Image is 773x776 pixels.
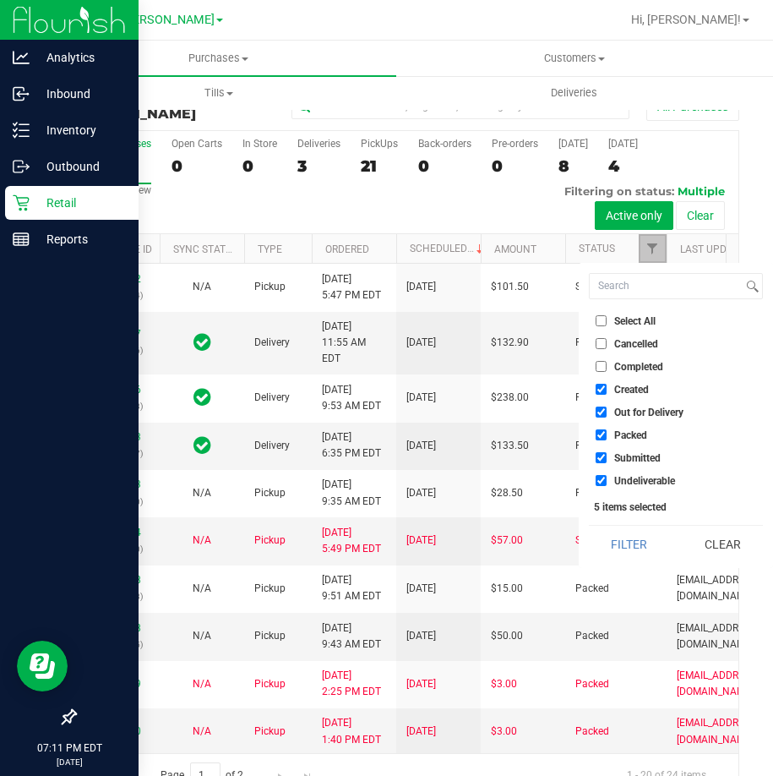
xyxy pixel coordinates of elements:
[558,156,588,176] div: 8
[575,279,623,295] span: Submitted
[575,724,609,740] span: Packed
[30,47,131,68] p: Analytics
[193,581,211,597] button: N/A
[8,740,131,756] p: 07:11 PM EDT
[30,193,131,213] p: Retail
[596,315,607,326] input: Select All
[491,390,529,406] span: $238.00
[322,525,381,557] span: [DATE] 5:49 PM EDT
[13,49,30,66] inline-svg: Analytics
[13,122,30,139] inline-svg: Inventory
[254,279,286,295] span: Pickup
[193,582,211,594] span: Not Applicable
[639,234,667,263] a: Filter
[596,429,607,440] input: Packed
[173,243,238,255] a: Sync Status
[30,120,131,140] p: Inventory
[322,668,381,700] span: [DATE] 2:25 PM EDT
[491,279,529,295] span: $101.50
[325,243,369,255] a: Ordered
[254,676,286,692] span: Pickup
[74,91,291,121] h3: Purchase Summary:
[492,138,538,150] div: Pre-orders
[254,335,290,351] span: Delivery
[596,475,607,486] input: Undeliverable
[17,641,68,691] iframe: Resource center
[579,243,615,254] a: Status
[258,243,282,255] a: Type
[193,331,211,354] span: In Sync
[322,715,381,747] span: [DATE] 1:40 PM EDT
[322,382,381,414] span: [DATE] 9:53 AM EDT
[254,581,286,597] span: Pickup
[596,452,607,463] input: Submitted
[594,501,758,513] div: 5 items selected
[322,620,381,653] span: [DATE] 9:43 AM EDT
[558,138,588,150] div: [DATE]
[41,51,396,66] span: Purchases
[13,231,30,248] inline-svg: Reports
[254,438,290,454] span: Delivery
[614,430,647,440] span: Packed
[396,41,752,76] a: Customers
[406,390,436,406] span: [DATE]
[406,581,436,597] span: [DATE]
[242,156,277,176] div: 0
[171,138,222,150] div: Open Carts
[608,138,638,150] div: [DATE]
[596,407,607,418] input: Out for Delivery
[193,534,211,546] span: Not Applicable
[171,156,222,176] div: 0
[193,434,211,457] span: In Sync
[361,156,398,176] div: 21
[608,156,638,176] div: 4
[614,362,663,372] span: Completed
[676,201,725,230] button: Clear
[297,138,340,150] div: Deliveries
[406,676,436,692] span: [DATE]
[254,533,286,549] span: Pickup
[406,485,436,501] span: [DATE]
[396,75,752,111] a: Deliveries
[322,271,381,303] span: [DATE] 5:47 PM EDT
[406,628,436,644] span: [DATE]
[494,243,536,255] a: Amount
[614,476,675,486] span: Undeliverable
[30,156,131,177] p: Outbound
[242,138,277,150] div: In Store
[30,229,131,249] p: Reports
[361,138,398,150] div: PickUps
[30,84,131,104] p: Inbound
[193,628,211,644] button: N/A
[254,628,286,644] span: Pickup
[193,385,211,409] span: In Sync
[322,572,381,604] span: [DATE] 9:51 AM EDT
[614,339,658,349] span: Cancelled
[596,384,607,395] input: Created
[406,438,436,454] span: [DATE]
[297,156,340,176] div: 3
[193,676,211,692] button: N/A
[575,628,609,644] span: Packed
[193,630,211,642] span: Not Applicable
[13,158,30,175] inline-svg: Outbound
[575,438,609,454] span: Packed
[631,13,741,26] span: Hi, [PERSON_NAME]!
[254,724,286,740] span: Pickup
[322,319,386,368] span: [DATE] 11:55 AM EDT
[41,41,396,76] a: Purchases
[122,13,215,27] span: [PERSON_NAME]
[13,194,30,211] inline-svg: Retail
[491,533,523,549] span: $57.00
[492,156,538,176] div: 0
[418,156,471,176] div: 0
[575,485,609,501] span: Packed
[575,335,609,351] span: Packed
[8,756,131,768] p: [DATE]
[254,485,286,501] span: Pickup
[614,453,661,463] span: Submitted
[614,385,649,395] span: Created
[41,85,395,101] span: Tills
[418,138,471,150] div: Back-orders
[590,274,743,298] input: Search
